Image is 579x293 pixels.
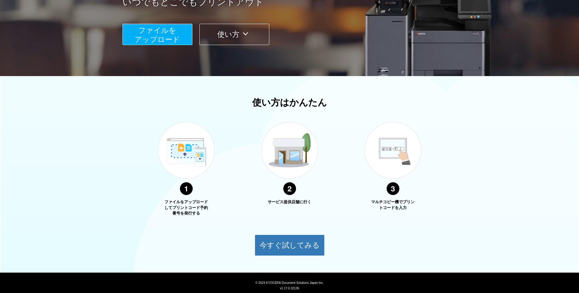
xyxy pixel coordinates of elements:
[135,26,180,44] span: ファイルを ​​アップロード
[255,235,325,256] button: 今すぐ試してみる
[199,24,269,45] button: 使い方
[164,199,209,216] p: ファイルをアップロードしてプリントコード予約番号を発行する
[122,24,192,45] button: ファイルを​​アップロード
[255,281,324,284] span: © 2024 KYOCERA Document Solutions Japan Inc.
[280,286,299,290] span: v1.17.0.32136
[370,199,416,211] p: マルチコピー機でプリントコードを入力
[267,199,312,205] p: サービス提供店舗に行く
